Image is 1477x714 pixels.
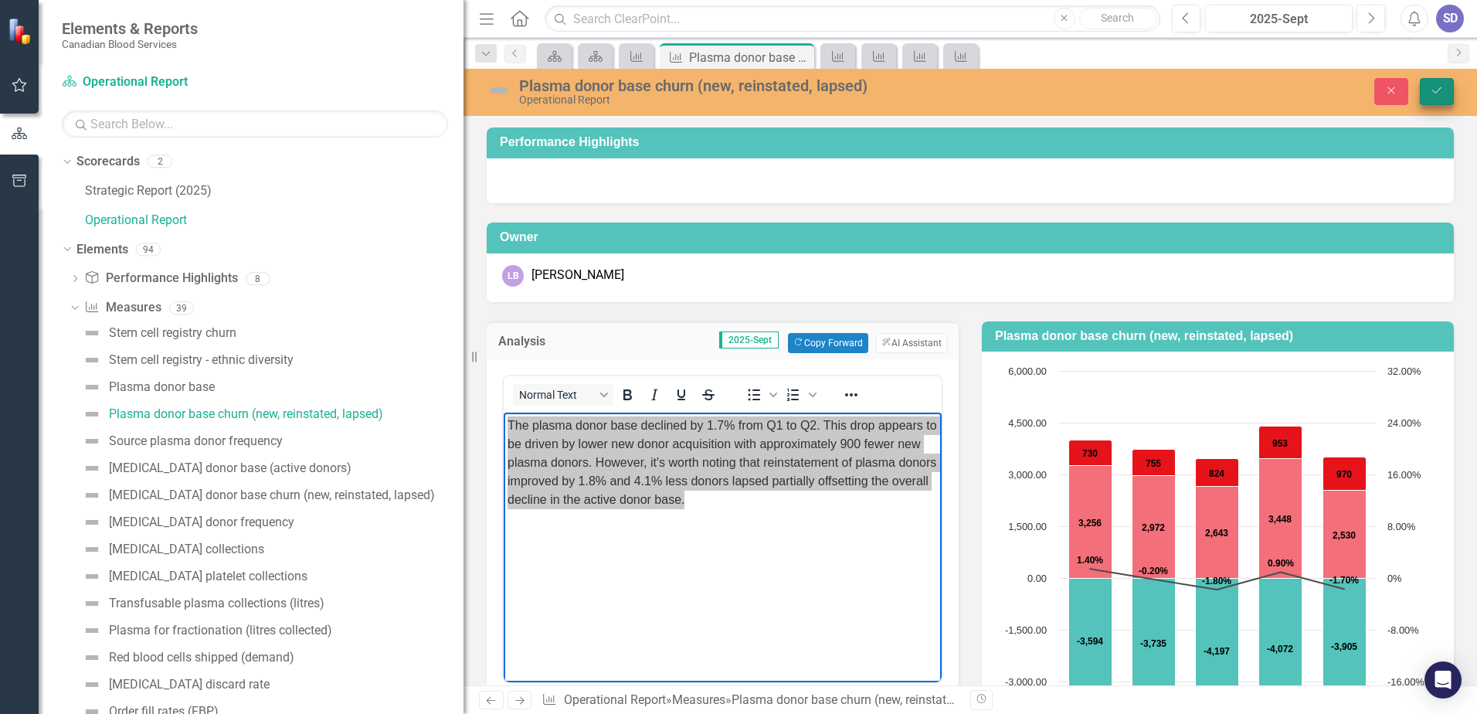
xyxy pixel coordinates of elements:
img: Not Defined [83,324,101,342]
div: Plasma donor base churn (new, reinstated, lapsed) [519,77,1024,94]
path: 2024/2025 Q3, 755. Reinstated donors. [1132,450,1176,476]
path: 2024/2025 Q2, 3,256. New donors. [1069,466,1112,579]
button: Strikethrough [695,384,722,406]
div: [MEDICAL_DATA] platelet collections [109,569,307,583]
text: 1,500.00 [1008,521,1047,532]
div: Source plasma donor frequency [109,434,283,448]
text: 16.00% [1387,469,1421,481]
img: Not Defined [83,513,101,532]
text: 24.00% [1387,417,1421,429]
div: » » [542,692,959,709]
text: 755 [1146,458,1161,469]
a: Scorecards [76,153,140,171]
input: Search Below... [62,110,448,138]
div: Transfusable plasma collections (litres) [109,597,324,610]
text: -3,735 [1140,638,1166,649]
div: Operational Report [519,94,1024,106]
div: Plasma donor base churn (new, reinstated, lapsed) [109,407,383,421]
a: Strategic Report (2025) [85,182,463,200]
text: -4,072 [1267,644,1293,654]
a: Operational Report [564,692,666,707]
text: 4,500.00 [1008,417,1047,429]
path: 2025/2026 Q2, 2,530. New donors. [1323,491,1367,579]
a: Elements [76,241,128,259]
button: SD [1436,5,1464,32]
a: Operational Report [85,212,463,229]
button: Underline [668,384,694,406]
div: Stem cell registry churn [109,326,236,340]
text: -3,000.00 [1005,676,1047,688]
a: Plasma for fractionation (litres collected) [79,618,332,643]
button: Italic [641,384,667,406]
g: New donors, series 2 of 4. Bar series with 5 bars. Y axis, values. [1069,459,1367,579]
text: 2,643 [1205,528,1228,539]
path: 2024/2025 Q2, -3,594. Lapsed donors. [1069,579,1112,702]
a: [MEDICAL_DATA] discard rate [79,672,270,697]
div: [MEDICAL_DATA] donor base (active donors) [109,461,351,475]
button: Bold [614,384,640,406]
img: Not Defined [83,378,101,396]
img: Not Defined [83,405,101,423]
h3: Performance Highlights [500,135,1446,149]
text: -3,594 [1077,636,1103,647]
img: Not Defined [83,621,101,640]
img: Not Defined [487,78,511,103]
div: [MEDICAL_DATA] donor base churn (new, reinstated, lapsed) [109,488,435,502]
path: 2025/2026 Q2, 970. Reinstated donors. [1323,457,1367,491]
small: Canadian Blood Services [62,38,198,50]
div: Plasma donor base churn (new, reinstated, lapsed) [689,48,810,67]
a: Red blood cells shipped (demand) [79,645,294,670]
text: -1.80% [1202,576,1231,586]
text: 2,972 [1142,522,1165,533]
text: 3,256 [1078,518,1102,529]
text: 6,000.00 [1008,365,1047,377]
a: Measures [84,299,161,317]
img: Not Defined [83,432,101,450]
div: 94 [136,243,161,256]
a: [MEDICAL_DATA] donor base churn (new, reinstated, lapsed) [79,483,435,508]
a: Measures [672,692,725,707]
text: 0% [1387,573,1402,584]
button: AI Assistant [876,333,947,353]
img: Not Defined [83,540,101,559]
path: 2025/2026 Q1, 3,448. New donors. [1259,459,1302,579]
text: 730 [1082,448,1098,459]
img: Not Defined [83,675,101,694]
a: [MEDICAL_DATA] donor base (active donors) [79,456,351,481]
a: [MEDICAL_DATA] collections [79,537,264,562]
div: [MEDICAL_DATA] donor frequency [109,515,294,529]
text: 3,448 [1268,514,1292,525]
button: Block Normal Text [513,384,613,406]
div: Plasma for fractionation (litres collected) [109,624,332,637]
a: Source plasma donor frequency [79,429,283,454]
path: 2024/2025 Q4, 2,643. New donors. [1196,487,1239,579]
text: -0.20% [1139,566,1168,576]
div: 2 [148,155,172,168]
input: Search ClearPoint... [545,5,1160,32]
a: Performance Highlights [84,270,237,287]
a: Plasma donor base [79,375,215,399]
text: 0.00 [1027,573,1047,584]
text: -8.00% [1387,624,1419,636]
text: -1.70% [1329,575,1359,586]
a: Transfusable plasma collections (litres) [79,591,324,616]
button: Reveal or hide additional toolbar items [838,384,864,406]
h3: Analysis [498,335,576,348]
g: Reinstated donors, series 1 of 4. Bar series with 5 bars. Y axis, values. [1069,427,1367,491]
img: Not Defined [83,567,101,586]
img: Not Defined [83,486,101,505]
div: 2025-Sept [1210,10,1347,29]
text: -4,197 [1204,646,1230,657]
text: -1,500.00 [1005,624,1047,636]
a: Stem cell registry churn [79,321,236,345]
path: 2025/2026 Q1, 953. Reinstated donors. [1259,427,1302,459]
a: [MEDICAL_DATA] platelet collections [79,564,307,589]
div: [MEDICAL_DATA] collections [109,542,264,556]
div: Red blood cells shipped (demand) [109,651,294,665]
div: Numbered list [780,384,819,406]
div: [PERSON_NAME] [531,267,624,284]
div: Open Intercom Messenger [1424,661,1462,699]
img: Not Defined [83,351,101,369]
